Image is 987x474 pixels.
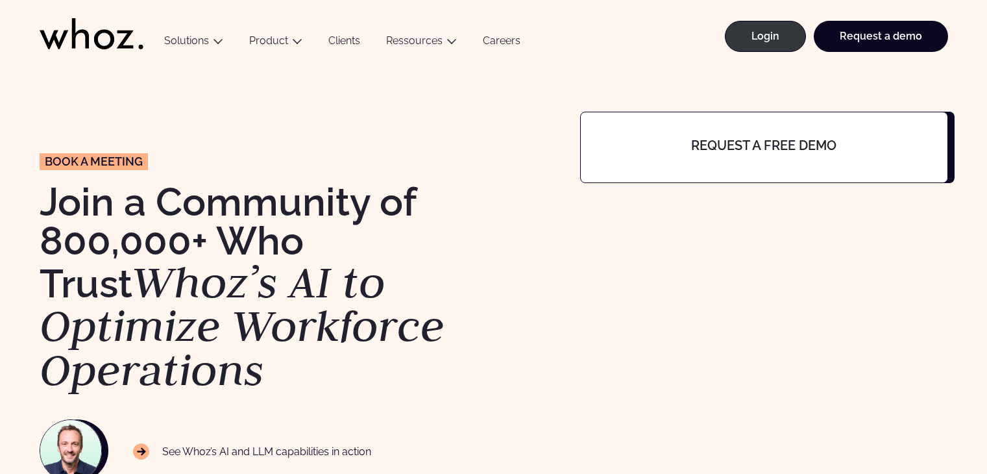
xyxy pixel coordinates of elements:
[315,34,373,52] a: Clients
[151,34,236,52] button: Solutions
[249,34,288,47] a: Product
[236,34,315,52] button: Product
[901,388,969,456] iframe: Chatbot
[40,182,481,392] h1: Join a Community of 800,000+ Who Trust
[814,21,948,52] a: Request a demo
[621,138,907,153] h4: Request a free demo
[45,156,143,168] span: Book a meeting
[470,34,533,52] a: Careers
[133,443,372,460] p: See Whoz’s AI and LLM capabilities in action
[40,253,445,398] em: Whoz’s AI to Optimize Workforce Operations
[386,34,443,47] a: Ressources
[373,34,470,52] button: Ressources
[725,21,806,52] a: Login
